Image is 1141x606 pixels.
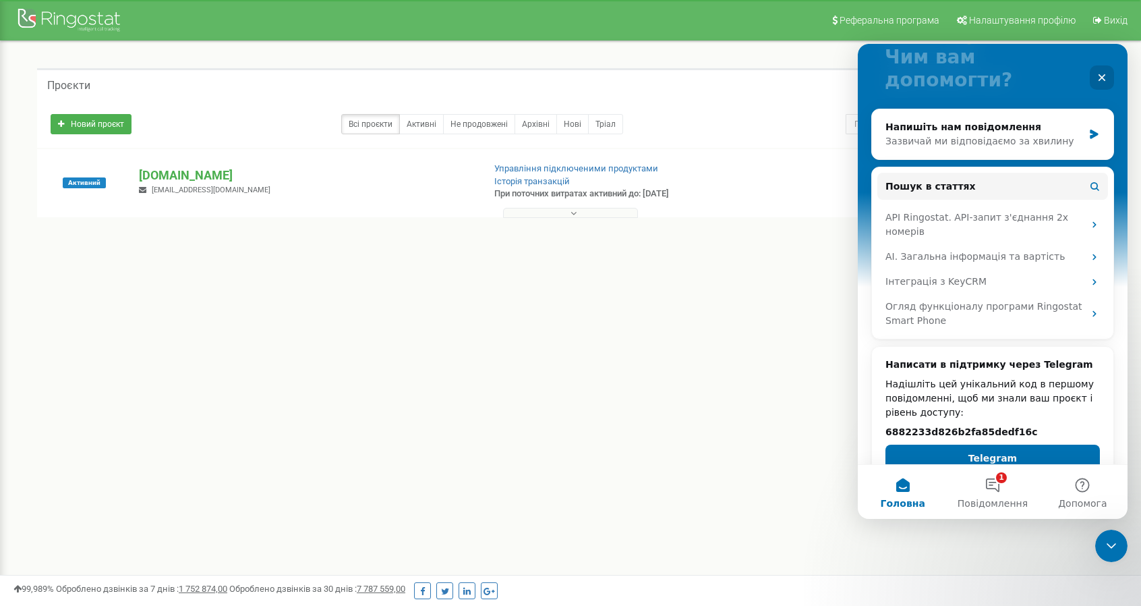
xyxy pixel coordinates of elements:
input: Пошук [846,114,1030,134]
a: Активні [399,114,444,134]
span: Налаштування профілю [969,15,1076,26]
p: При поточних витратах активний до: [DATE] [494,188,739,200]
span: [EMAIL_ADDRESS][DOMAIN_NAME] [152,186,270,194]
u: 7 787 559,00 [357,584,405,594]
a: Тріал [588,114,623,134]
span: 99,989% [13,584,54,594]
p: [DOMAIN_NAME] [139,167,472,184]
a: Новий проєкт [51,114,131,134]
span: Вихід [1104,15,1128,26]
span: Активний [63,177,106,188]
h5: Проєкти [47,80,90,92]
a: Історія транзакцій [494,176,570,186]
a: Управління підключеними продуктами [494,163,658,173]
span: Оброблено дзвінків за 30 днів : [229,584,405,594]
iframe: Intercom live chat [858,44,1128,519]
a: Нові [556,114,589,134]
iframe: Intercom live chat [1095,530,1128,562]
span: Оброблено дзвінків за 7 днів : [56,584,227,594]
a: Архівні [515,114,557,134]
a: Не продовжені [443,114,515,134]
u: 1 752 874,00 [179,584,227,594]
span: Реферальна програма [840,15,939,26]
a: Всі проєкти [341,114,400,134]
